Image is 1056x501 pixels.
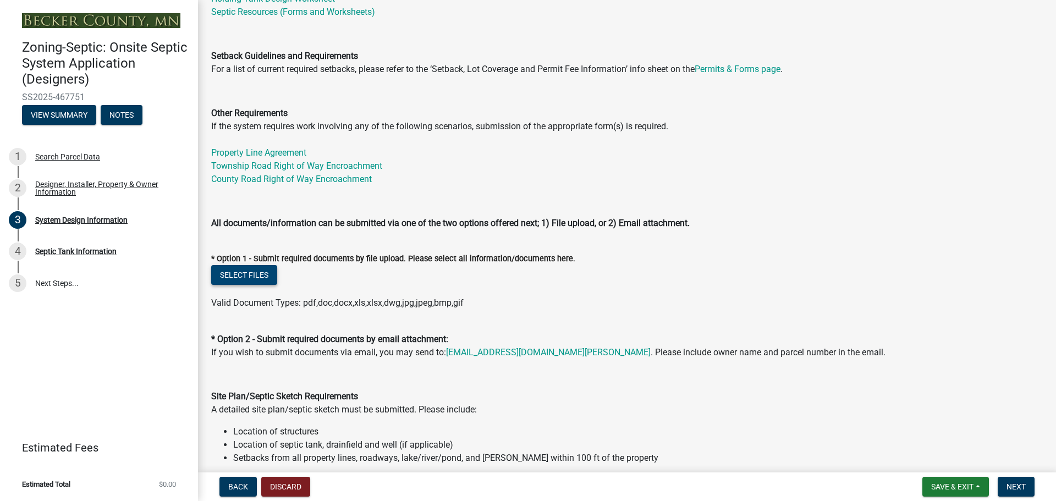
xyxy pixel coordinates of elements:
button: Notes [101,105,142,125]
span: Save & Exit [931,482,974,491]
div: 2 [9,179,26,197]
button: Discard [261,477,310,497]
wm-modal-confirm: Summary [22,111,96,120]
li: Setbacks from all property lines, roadways, lake/river/pond, and [PERSON_NAME] within 100 ft of t... [233,452,1043,465]
wm-modal-confirm: Notes [101,111,142,120]
p: A detailed site plan/septic sketch must be submitted. Please include: [211,390,1043,416]
span: Next [1007,482,1026,491]
div: Designer, Installer, Property & Owner Information [35,180,180,196]
li: Location of structures [233,425,1043,438]
button: Back [219,477,257,497]
strong: Setback Guidelines and Requirements [211,51,358,61]
a: Septic Resources (Forms and Worksheets) [211,7,375,17]
strong: Other Requirements [211,108,288,118]
span: SS2025-467751 [22,92,176,102]
span: $0.00 [159,481,176,488]
div: Septic Tank Information [35,247,117,255]
button: Next [998,477,1035,497]
a: [EMAIL_ADDRESS][DOMAIN_NAME][PERSON_NAME] [446,347,651,357]
button: View Summary [22,105,96,125]
a: Property Line Agreement [211,147,306,158]
img: Becker County, Minnesota [22,13,180,28]
span: Valid Document Types: pdf,doc,docx,xls,xlsx,dwg,jpg,jpeg,bmp,gif [211,298,464,308]
div: 5 [9,274,26,292]
div: System Design Information [35,216,128,224]
div: Search Parcel Data [35,153,100,161]
a: County Road Right of Way Encroachment [211,174,372,184]
span: Back [228,482,248,491]
div: 1 [9,148,26,166]
span: Estimated Total [22,481,70,488]
strong: * Option 2 - Submit required documents by email attachment: [211,334,448,344]
a: Permits & Forms page [695,64,780,74]
a: Township Road Right of Way Encroachment [211,161,382,171]
label: * Option 1 - Submit required documents by file upload. Please select all information/documents here. [211,255,575,263]
h4: Zoning-Septic: Onsite Septic System Application (Designers) [22,40,189,87]
li: Location of septic tank, drainfield and well (if applicable) [233,438,1043,452]
strong: All documents/information can be submitted via one of the two options offered next; 1) File uploa... [211,218,690,228]
div: 3 [9,211,26,229]
p: If you wish to submit documents via email, you may send to: . Please include owner name and parce... [211,320,1043,359]
p: If the system requires work involving any of the following scenarios, submission of the appropria... [211,107,1043,186]
button: Save & Exit [922,477,989,497]
p: For a list of current required setbacks, please refer to the ‘Setback, Lot Coverage and Permit Fe... [211,49,1043,76]
button: Select files [211,265,277,285]
a: Estimated Fees [9,437,180,459]
div: 4 [9,243,26,260]
strong: Site Plan/Septic Sketch Requirements [211,391,358,401]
